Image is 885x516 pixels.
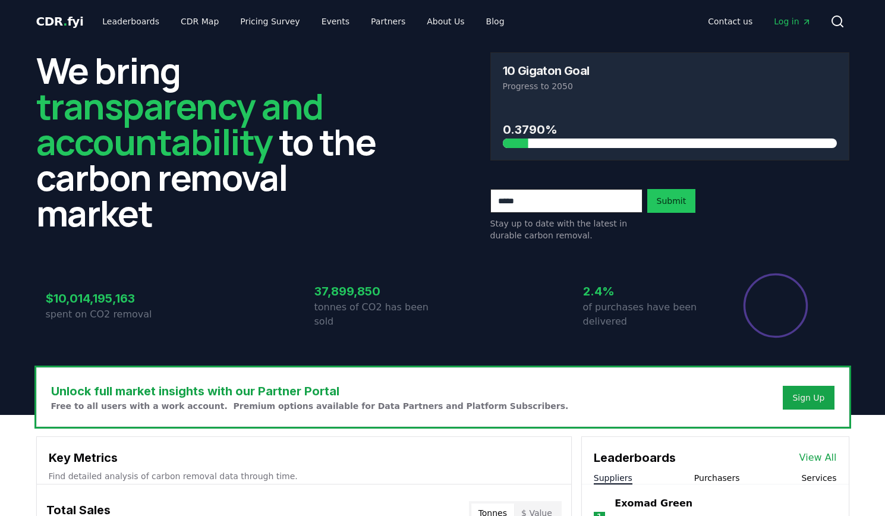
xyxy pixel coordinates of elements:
[361,11,415,32] a: Partners
[503,65,590,77] h3: 10 Gigaton Goal
[783,386,834,410] button: Sign Up
[49,449,559,467] h3: Key Metrics
[46,290,174,307] h3: $10,014,195,163
[51,382,569,400] h3: Unlock full market insights with our Partner Portal
[503,80,837,92] p: Progress to 2050
[477,11,514,32] a: Blog
[698,11,820,32] nav: Main
[93,11,514,32] nav: Main
[93,11,169,32] a: Leaderboards
[490,218,643,241] p: Stay up to date with the latest in durable carbon removal.
[774,15,811,27] span: Log in
[694,472,740,484] button: Purchasers
[49,470,559,482] p: Find detailed analysis of carbon removal data through time.
[63,14,67,29] span: .
[615,496,692,511] a: Exomad Green
[36,14,84,29] span: CDR fyi
[698,11,762,32] a: Contact us
[36,52,395,231] h2: We bring to the carbon removal market
[51,400,569,412] p: Free to all users with a work account. Premium options available for Data Partners and Platform S...
[417,11,474,32] a: About Us
[594,449,676,467] h3: Leaderboards
[801,472,836,484] button: Services
[231,11,309,32] a: Pricing Survey
[46,307,174,322] p: spent on CO2 removal
[647,189,696,213] button: Submit
[314,282,443,300] h3: 37,899,850
[171,11,228,32] a: CDR Map
[503,121,837,139] h3: 0.3790%
[36,81,323,166] span: transparency and accountability
[594,472,632,484] button: Suppliers
[764,11,820,32] a: Log in
[799,451,837,465] a: View All
[36,13,84,30] a: CDR.fyi
[583,282,711,300] h3: 2.4%
[742,272,809,339] div: Percentage of sales delivered
[583,300,711,329] p: of purchases have been delivered
[314,300,443,329] p: tonnes of CO2 has been sold
[312,11,359,32] a: Events
[792,392,824,404] a: Sign Up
